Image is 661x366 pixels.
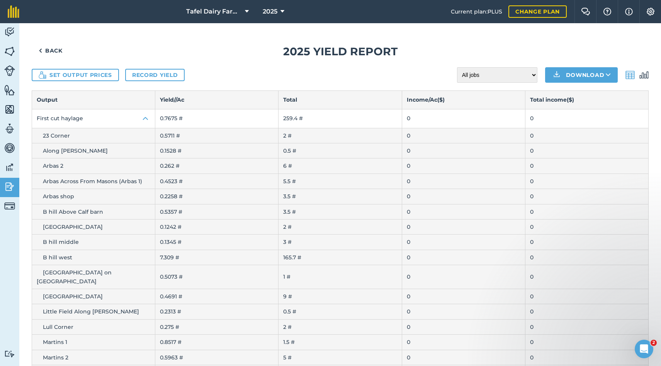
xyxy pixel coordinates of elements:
td: 2 # [279,128,402,143]
img: svg+xml;base64,PD94bWwgdmVyc2lvbj0iMS4wIiBlbmNvZGluZz0idXRmLTgiPz4KPCEtLSBHZW5lcmF0b3I6IEFkb2JlIE... [4,26,15,38]
td: 9 # [279,289,402,304]
h1: 2025 Yield report [32,43,649,60]
td: 0 [525,319,648,334]
td: 0 [525,250,648,265]
img: Icon representing open state [141,114,150,123]
td: 0 [525,174,648,189]
td: 0 [402,158,525,174]
td: 0 [402,204,525,219]
img: svg+xml;base64,PD94bWwgdmVyc2lvbj0iMS4wIiBlbmNvZGluZz0idXRmLTgiPz4KPCEtLSBHZW5lcmF0b3I6IEFkb2JlIE... [4,181,15,192]
td: 0 [402,335,525,350]
td: 0 [402,109,525,128]
td: 0 [525,128,648,143]
span: B hill Above Calf barn [43,208,103,215]
img: svg+xml;base64,PHN2ZyB4bWxucz0iaHR0cDovL3d3dy53My5vcmcvMjAwMC9zdmciIHdpZHRoPSI5IiBoZWlnaHQ9IjI0Ii... [39,46,42,55]
td: 0.5073 # [155,265,279,289]
td: 0.4523 # [155,174,279,189]
td: 0.2313 # [155,304,279,319]
td: 0 [402,220,525,235]
td: 3.5 # [279,189,402,204]
button: Download [545,67,618,83]
td: 0.262 # [155,158,279,174]
td: 0 [525,158,648,174]
img: Icon showing money bag and coins [39,71,46,79]
th: Total [279,91,402,109]
td: 165.7 # [279,250,402,265]
img: svg+xml;base64,PD94bWwgdmVyc2lvbj0iMS4wIiBlbmNvZGluZz0idXRmLTgiPz4KPCEtLSBHZW5lcmF0b3I6IEFkb2JlIE... [625,70,635,80]
td: 0 [402,250,525,265]
td: 0 [525,335,648,350]
img: svg+xml;base64,PHN2ZyB4bWxucz0iaHR0cDovL3d3dy53My5vcmcvMjAwMC9zdmciIHdpZHRoPSI1NiIgaGVpZ2h0PSI2MC... [4,84,15,96]
span: 2 [651,340,657,346]
span: [GEOGRAPHIC_DATA] [43,293,103,300]
span: Current plan : PLUS [451,7,502,16]
a: Change plan [508,5,567,18]
img: svg+xml;base64,PHN2ZyB4bWxucz0iaHR0cDovL3d3dy53My5vcmcvMjAwMC9zdmciIHdpZHRoPSI1NiIgaGVpZ2h0PSI2MC... [4,46,15,57]
td: 0.7675 # [155,109,279,128]
td: 0.1528 # [155,143,279,158]
img: svg+xml;base64,PD94bWwgdmVyc2lvbj0iMS4wIiBlbmNvZGluZz0idXRmLTgiPz4KPCEtLSBHZW5lcmF0b3I6IEFkb2JlIE... [4,65,15,76]
td: 0 [525,350,648,365]
span: [GEOGRAPHIC_DATA] [43,223,103,230]
td: 0.2258 # [155,189,279,204]
td: 0 [525,265,648,289]
span: Arbas Across From Masons (Arbas 1) [43,178,142,185]
td: 0 [402,289,525,304]
td: 3 # [279,235,402,250]
td: 2 # [279,319,402,334]
th: Output [32,91,155,109]
td: 1 # [279,265,402,289]
span: Martins 1 [43,339,67,346]
th: Total income ( $ ) [525,91,648,109]
td: 0 [402,189,525,204]
a: Record yield [125,69,185,81]
span: Little Field Along [PERSON_NAME] [43,308,139,315]
span: Arbas shop [43,193,74,200]
span: Arbas 2 [43,162,63,169]
span: Tafel Dairy Farm LLC [186,7,242,16]
td: 0.8517 # [155,335,279,350]
img: svg+xml;base64,PHN2ZyB4bWxucz0iaHR0cDovL3d3dy53My5vcmcvMjAwMC9zdmciIHdpZHRoPSIxNyIgaGVpZ2h0PSIxNy... [625,7,633,16]
td: 0 [525,109,648,128]
td: 2 # [279,220,402,235]
td: 1.5 # [279,335,402,350]
td: 259.4 # [279,109,402,128]
td: 7.309 # [155,250,279,265]
span: Lull Corner [43,323,73,330]
img: fieldmargin Logo [8,5,19,18]
td: 0 [525,304,648,319]
img: svg+xml;base64,PD94bWwgdmVyc2lvbj0iMS4wIiBlbmNvZGluZz0idXRmLTgiPz4KPCEtLSBHZW5lcmF0b3I6IEFkb2JlIE... [4,162,15,173]
td: 0.5 # [279,304,402,319]
td: 0 [402,350,525,365]
td: 0 [525,220,648,235]
td: 0.5963 # [155,350,279,365]
td: 0.1345 # [155,235,279,250]
td: 0 [525,189,648,204]
button: Set output prices [32,69,119,81]
th: Yield/ / Ac [155,91,279,109]
button: First cut haylage [32,109,155,128]
span: B hill west [43,254,72,261]
th: Income / Ac ( $ ) [402,91,525,109]
td: 0 [525,289,648,304]
td: 6 # [279,158,402,174]
td: 0.1242 # [155,220,279,235]
td: 0 [402,174,525,189]
td: 0.275 # [155,319,279,334]
td: 0 [402,235,525,250]
td: 0.5357 # [155,204,279,219]
td: 0.5 # [279,143,402,158]
span: Martins 2 [43,354,68,361]
td: 0 [402,304,525,319]
img: svg+xml;base64,PD94bWwgdmVyc2lvbj0iMS4wIiBlbmNvZGluZz0idXRmLTgiPz4KPCEtLSBHZW5lcmF0b3I6IEFkb2JlIE... [639,70,649,80]
td: 5.5 # [279,174,402,189]
img: A cog icon [646,8,655,15]
td: 0.5711 # [155,128,279,143]
img: svg+xml;base64,PD94bWwgdmVyc2lvbj0iMS4wIiBlbmNvZGluZz0idXRmLTgiPz4KPCEtLSBHZW5lcmF0b3I6IEFkb2JlIE... [4,201,15,211]
td: 0 [402,319,525,334]
td: 3.5 # [279,204,402,219]
td: 0 [525,235,648,250]
td: 0 [402,265,525,289]
a: Back [32,43,70,58]
td: 0 [402,143,525,158]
